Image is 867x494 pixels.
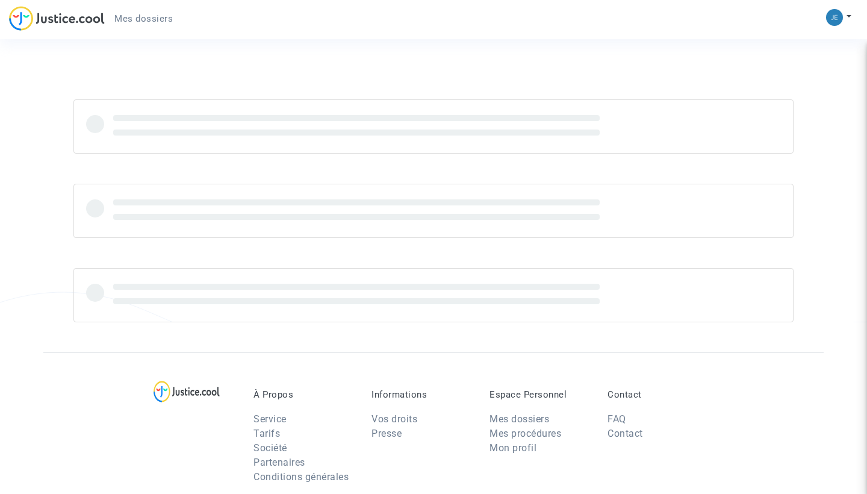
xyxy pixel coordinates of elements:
[253,428,280,439] a: Tarifs
[9,6,105,31] img: jc-logo.svg
[371,428,402,439] a: Presse
[489,442,536,454] a: Mon profil
[489,428,561,439] a: Mes procédures
[253,389,353,400] p: À Propos
[114,13,173,24] span: Mes dossiers
[253,471,349,483] a: Conditions générales
[253,442,287,454] a: Société
[253,413,287,425] a: Service
[608,389,707,400] p: Contact
[489,413,549,425] a: Mes dossiers
[253,457,305,468] a: Partenaires
[371,389,471,400] p: Informations
[105,10,182,28] a: Mes dossiers
[826,9,843,26] img: 519aa1b5de5ceb47801ecd341d53d6a4
[371,413,417,425] a: Vos droits
[154,381,220,402] img: logo-lg.svg
[489,389,589,400] p: Espace Personnel
[608,428,643,439] a: Contact
[608,413,626,425] a: FAQ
